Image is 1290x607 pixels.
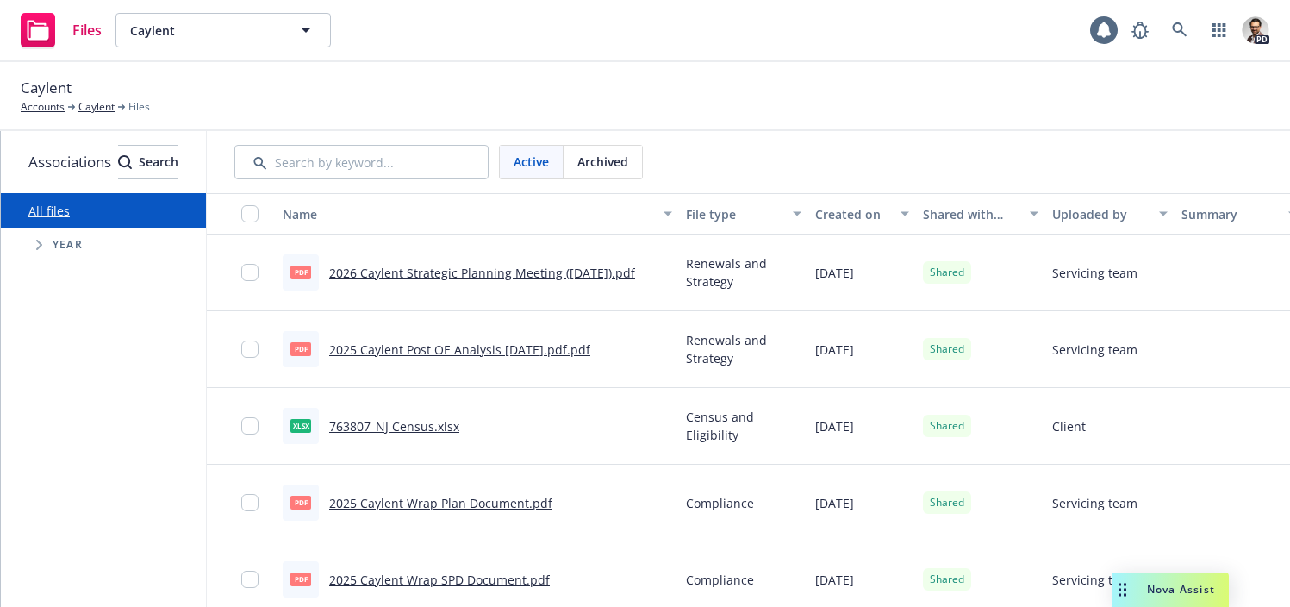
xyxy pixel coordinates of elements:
span: Census and Eligibility [686,408,801,444]
a: 763807_NJ Census.xlsx [329,418,459,435]
button: Caylent [115,13,331,47]
a: Switch app [1202,13,1237,47]
span: Archived [577,153,628,171]
div: Summary [1181,205,1278,223]
span: Shared [930,572,964,587]
button: Uploaded by [1045,193,1175,235]
a: 2025 Caylent Post OE Analysis [DATE].pdf.pdf [329,341,590,358]
span: Servicing team [1052,571,1137,589]
input: Search by keyword... [234,145,489,179]
button: Nova Assist [1112,573,1229,607]
span: Caylent [130,22,279,40]
span: [DATE] [815,264,854,282]
div: Name [283,205,653,223]
span: Active [514,153,549,171]
button: Name [276,193,679,235]
span: Compliance [686,494,754,512]
a: Report a Bug [1123,13,1157,47]
span: Caylent [21,77,72,99]
div: Created on [815,205,890,223]
span: Files [72,23,102,37]
span: pdf [290,573,311,585]
button: Shared with client [916,193,1045,235]
input: Select all [241,205,259,222]
span: pdf [290,266,311,278]
a: 2025 Caylent Wrap Plan Document.pdf [329,495,552,511]
div: Shared with client [923,205,1019,223]
div: Tree Example [1,228,206,262]
svg: Search [118,155,132,169]
span: Year [53,240,83,250]
span: Servicing team [1052,264,1137,282]
div: File type [686,205,782,223]
span: Shared [930,495,964,510]
span: Shared [930,265,964,280]
div: Drag to move [1112,573,1133,607]
span: Servicing team [1052,494,1137,512]
span: xlsx [290,419,311,432]
a: Files [14,6,109,54]
input: Toggle Row Selected [241,264,259,281]
input: Toggle Row Selected [241,341,259,358]
span: Associations [28,151,111,173]
a: 2026 Caylent Strategic Planning Meeting ([DATE]).pdf [329,265,635,281]
span: Renewals and Strategy [686,331,801,367]
span: [DATE] [815,417,854,435]
button: Created on [808,193,916,235]
span: Compliance [686,571,754,589]
input: Toggle Row Selected [241,571,259,588]
span: Client [1052,417,1086,435]
button: File type [679,193,808,235]
span: Shared [930,341,964,357]
a: Accounts [21,99,65,115]
a: All files [28,203,70,219]
span: [DATE] [815,341,854,359]
input: Toggle Row Selected [241,417,259,435]
span: Files [128,99,150,115]
span: pdf [290,342,311,355]
a: Caylent [78,99,115,115]
img: photo [1242,16,1269,44]
a: 2025 Caylent Wrap SPD Document.pdf [329,572,550,588]
span: Nova Assist [1147,582,1215,597]
span: [DATE] [815,494,854,512]
input: Toggle Row Selected [241,494,259,511]
span: Shared [930,418,964,434]
span: Servicing team [1052,341,1137,359]
div: Uploaded by [1052,205,1149,223]
div: Search [118,146,178,178]
a: Search [1162,13,1197,47]
span: Renewals and Strategy [686,254,801,291]
span: pdf [290,496,311,509]
button: SearchSearch [118,145,178,179]
span: [DATE] [815,571,854,589]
